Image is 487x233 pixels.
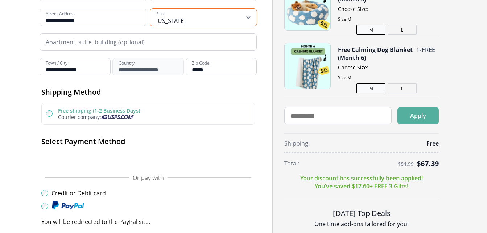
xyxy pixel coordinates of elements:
[388,25,417,35] button: L
[356,25,385,35] button: M
[422,46,435,54] span: FREE
[416,46,422,53] span: 1 x
[41,87,255,97] h2: Shipping Method
[338,5,435,12] span: Choose Size:
[284,220,439,228] p: One time add-ons tailored for you!
[284,139,310,147] span: Shipping:
[41,152,255,167] iframe: Secure payment button frame
[58,107,140,114] label: Free shipping (1-2 Business Days)
[338,46,413,62] button: Free Calming Dog Blanket (Month 6)
[156,17,186,25] div: [US_STATE]
[284,208,439,218] h2: [DATE] Top Deals
[284,159,299,167] span: Total:
[300,174,423,190] p: Your discount has successfully been applied! You’ve saved $ 17.60 + FREE 3 Gifts!
[285,43,330,89] img: Free Calming Dog Blanket (Month 6)
[41,218,255,226] p: You will be redirected to the PayPal site.
[41,136,255,146] h2: Select Payment Method
[133,174,164,182] span: Or pay with
[51,189,106,197] label: Credit or Debit card
[51,201,84,210] img: Paypal
[417,159,439,168] span: $ 67.39
[356,83,385,93] button: M
[338,64,435,71] span: Choose Size:
[101,115,134,119] img: Usps courier company
[397,107,439,124] button: Apply
[338,74,435,81] span: Size: M
[58,114,101,120] span: Courier company:
[426,139,439,147] span: Free
[398,161,414,167] span: $ 84.99
[338,16,435,22] span: Size: M
[388,83,417,93] button: L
